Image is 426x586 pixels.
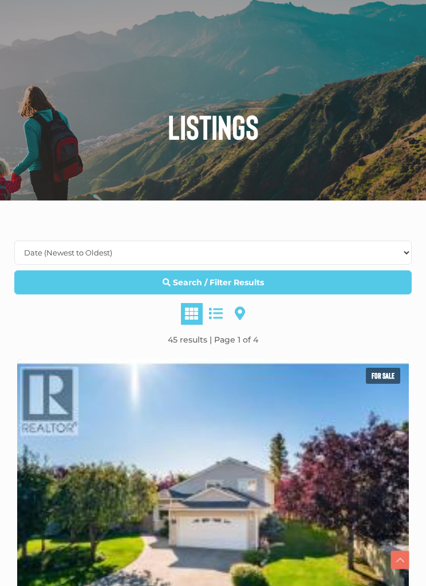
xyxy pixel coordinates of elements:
[366,368,400,384] span: For sale
[6,109,420,143] h1: Listings
[168,335,258,345] strong: 45 results | Page 1 of 4
[14,270,412,294] a: Search / Filter Results
[173,277,264,288] strong: Search / Filter Results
